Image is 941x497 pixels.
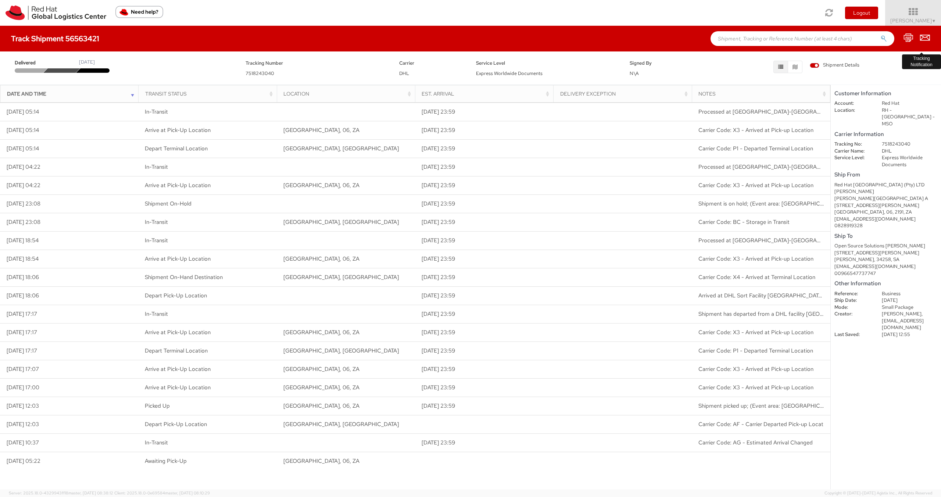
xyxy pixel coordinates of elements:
[283,182,359,189] span: BRYANSTON, 06, ZA
[145,255,211,262] span: Arrive at Pick-Up Location
[283,126,359,134] span: BRYANSTON, 06, ZA
[630,70,639,76] span: N\A
[698,384,813,391] span: Carrier Code: X3 - Arrived at Pick-up Location
[698,402,899,410] span: Shipment picked up; (Event area: Johannesburg-ZA)
[476,70,543,76] span: Express Worldwide Documents
[283,384,359,391] span: BRYANSTON, 06, ZA
[165,490,210,496] span: master, [DATE] 08:10:29
[698,126,813,134] span: Carrier Code: X3 - Arrived at Pick-up Location
[834,222,937,229] div: 0828919328
[415,213,554,231] td: [DATE] 23:59
[698,90,828,97] div: Notes
[630,61,695,66] h5: Signed By
[560,90,690,97] div: Delivery Exception
[698,145,813,152] span: Carrier Code: P1 - Departed Terminal Location
[698,329,813,336] span: Carrier Code: X3 - Arrived at Pick-up Location
[145,421,207,428] span: Depart Pick-Up Location
[902,54,941,69] div: Tracking Notification
[145,182,211,189] span: Arrive at Pick-Up Location
[810,62,859,70] label: Shipment Details
[829,311,876,318] dt: Creator:
[283,145,399,152] span: Johannesburg, ZA
[399,61,465,66] h5: Carrier
[283,457,359,465] span: BRYANSTON, 06, ZA
[145,310,168,318] span: In-Transit
[698,365,813,373] span: Carrier Code: X3 - Arrived at Pick-up Location
[810,62,859,69] span: Shipment Details
[829,154,876,161] dt: Service Level:
[829,297,876,304] dt: Ship Date:
[834,182,937,195] div: Red Hat [GEOGRAPHIC_DATA] (Pty) LTD [PERSON_NAME]
[845,7,878,19] button: Logout
[7,90,136,97] div: Date and Time
[283,255,359,262] span: BRYANSTON, 06, ZA
[283,402,359,410] span: BRYANSTON, 06, ZA
[11,35,99,43] h4: Track Shipment 56563421
[283,218,399,226] span: Johannesburg, ZA
[834,270,937,277] div: 00966547737747
[415,268,554,286] td: [DATE] 23:59
[15,60,46,67] span: Delivered
[145,439,168,446] span: In-Transit
[834,172,937,178] h5: Ship From
[246,70,274,76] span: 7518243040
[415,360,554,378] td: [DATE] 23:59
[283,421,399,428] span: Johannesburg, ZA
[283,90,413,97] div: Location
[829,148,876,155] dt: Carrier Name:
[932,18,936,24] span: ▼
[145,347,208,354] span: Depart Terminal Location
[698,182,813,189] span: Carrier Code: X3 - Arrived at Pick-up Location
[283,329,359,336] span: BRYANSTON, 06, ZA
[834,131,937,137] h5: Carrier Information
[415,378,554,397] td: [DATE] 23:59
[145,237,168,244] span: In-Transit
[145,126,211,134] span: Arrive at Pick-Up Location
[834,243,937,250] div: Open Source Solutions [PERSON_NAME]
[415,194,554,213] td: [DATE] 23:59
[824,490,932,496] span: Copyright © [DATE]-[DATE] Agistix Inc., All Rights Reserved
[882,311,923,317] span: [PERSON_NAME],
[415,397,554,415] td: [DATE] 23:59
[698,439,813,446] span: Carrier Code: AG - Estimated Arrival Changed
[6,6,106,20] img: rh-logistics-00dfa346123c4ec078e1.svg
[9,490,113,496] span: Server: 2025.18.0-4329943ff18
[415,250,554,268] td: [DATE] 23:59
[145,402,170,410] span: Picked Up
[415,103,554,121] td: [DATE] 23:59
[834,256,937,263] div: [PERSON_NAME], 34258, SA
[145,200,192,207] span: Shipment On-Hold
[890,17,936,24] span: [PERSON_NAME]
[415,323,554,342] td: [DATE] 23:59
[834,250,937,257] div: [STREET_ADDRESS][PERSON_NAME]
[829,100,876,107] dt: Account:
[415,286,554,305] td: [DATE] 23:59
[711,31,894,46] input: Shipment, Tracking or Reference Number (at least 4 chars)
[829,331,876,338] dt: Last Saved:
[246,61,388,66] h5: Tracking Number
[415,158,554,176] td: [DATE] 23:59
[145,145,208,152] span: Depart Terminal Location
[399,70,409,76] span: DHL
[829,141,876,148] dt: Tracking No:
[829,107,876,114] dt: Location:
[476,61,619,66] h5: Service Level
[422,90,551,97] div: Est. Arrival
[415,342,554,360] td: [DATE] 23:59
[283,273,399,281] span: Johannesburg, ZA
[114,490,210,496] span: Client: 2025.18.0-0e69584
[79,59,95,66] div: [DATE]
[834,90,937,97] h5: Customer Information
[698,218,790,226] span: Carrier Code: BC - Storage in Transit
[115,6,163,18] button: Need help?
[698,200,899,207] span: Shipment is on hold; (Event area: Johannesburg-ZA)
[698,273,815,281] span: Carrier Code: X4 - Arrived at Terminal Location
[415,139,554,158] td: [DATE] 23:59
[68,490,113,496] span: master, [DATE] 08:38:12
[415,231,554,250] td: [DATE] 23:59
[415,176,554,194] td: [DATE] 23:59
[829,290,876,297] dt: Reference:
[415,305,554,323] td: [DATE] 23:59
[698,421,823,428] span: Carrier Code: AF - Carrier Departed Pick-up Locat
[145,384,211,391] span: Arrive at Pick-Up Location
